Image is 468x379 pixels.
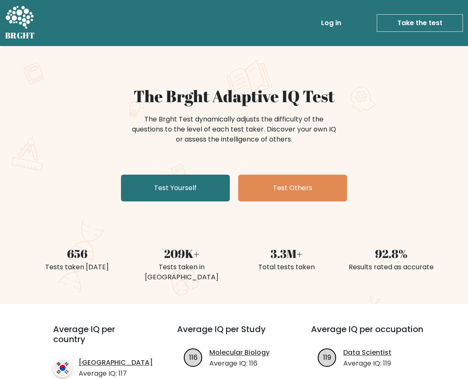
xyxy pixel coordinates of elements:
[238,175,347,201] a: Test Others
[177,324,291,344] h3: Average IQ per Study
[209,358,270,369] p: Average IQ: 116
[129,114,339,144] div: The Brght Test dynamically adjusts the difficulty of the questions to the level of each test take...
[343,358,391,369] p: Average IQ: 119
[79,369,153,379] p: Average IQ: 117
[5,3,35,43] a: BRGHT
[30,245,124,262] div: 656
[79,358,153,368] a: [GEOGRAPHIC_DATA]
[30,86,438,106] h1: The Brght Adaptive IQ Test
[134,262,229,282] div: Tests taken in [GEOGRAPHIC_DATA]
[318,15,345,31] a: Log in
[343,348,391,358] a: Data Scientist
[239,245,334,262] div: 3.3M+
[323,353,331,362] text: 119
[344,262,438,272] div: Results rated as accurate
[209,348,270,358] a: Molecular Biology
[53,324,147,354] h3: Average IQ per country
[134,245,229,262] div: 209K+
[189,353,197,362] text: 116
[53,358,72,377] img: country
[377,14,463,32] a: Take the test
[344,245,438,262] div: 92.8%
[30,262,124,272] div: Tests taken [DATE]
[121,175,230,201] a: Test Yourself
[239,262,334,272] div: Total tests taken
[311,324,425,344] h3: Average IQ per occupation
[5,31,35,41] h5: BRGHT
